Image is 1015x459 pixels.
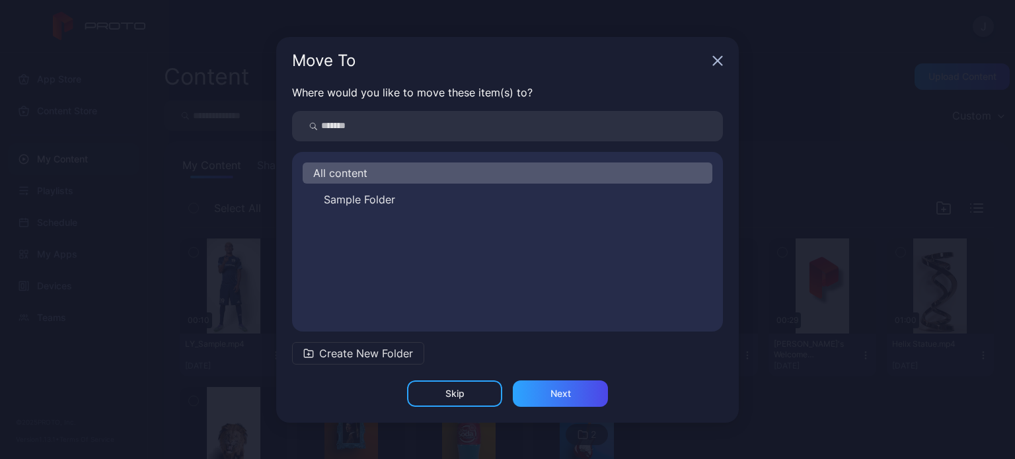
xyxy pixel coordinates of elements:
span: All content [313,165,367,181]
div: Next [550,388,571,399]
div: Skip [445,388,465,399]
p: Where would you like to move these item(s) to? [292,85,723,100]
div: Move To [292,53,707,69]
span: Create New Folder [319,345,413,361]
button: Sample Folder [303,189,712,210]
button: Next [513,380,608,407]
span: Sample Folder [324,192,395,207]
button: Skip [407,380,502,407]
button: Create New Folder [292,342,424,365]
